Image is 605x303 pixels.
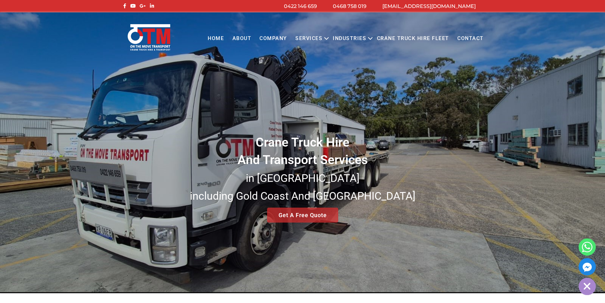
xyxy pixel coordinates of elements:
[255,30,291,47] a: COMPANY
[228,30,255,47] a: About
[267,208,338,223] a: Get A Free Quote
[190,172,415,202] small: in [GEOGRAPHIC_DATA] including Gold Coast And [GEOGRAPHIC_DATA]
[382,3,476,9] a: [EMAIL_ADDRESS][DOMAIN_NAME]
[284,3,317,9] a: 0422 146 659
[453,30,488,47] a: Contact
[204,30,228,47] a: Home
[291,30,326,47] a: Services
[373,30,453,47] a: Crane Truck Hire Fleet
[333,3,366,9] a: 0468 758 019
[579,238,596,256] a: Whatsapp
[579,258,596,275] a: Facebook_Messenger
[329,30,370,47] a: Industries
